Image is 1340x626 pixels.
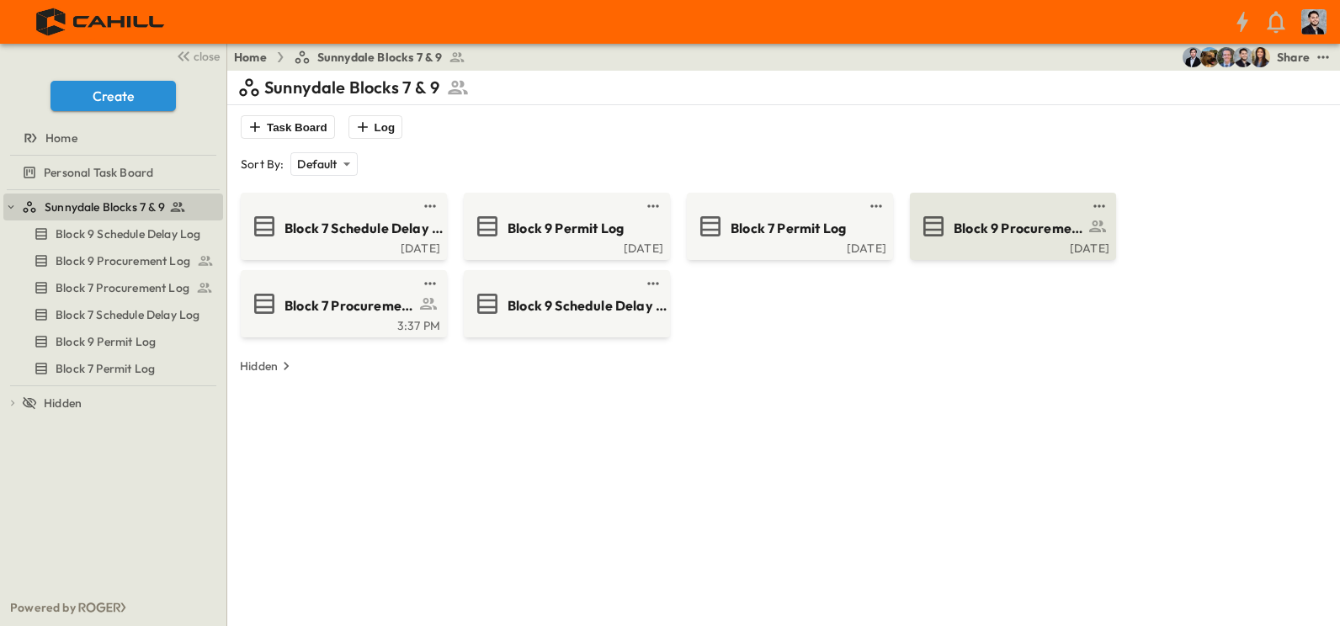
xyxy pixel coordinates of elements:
a: [DATE] [690,240,886,253]
span: Sunnydale Blocks 7 & 9 [317,49,443,66]
button: test [1089,196,1109,216]
button: test [643,196,663,216]
nav: breadcrumbs [234,49,476,66]
div: Block 7 Procurement Logtest [3,274,223,301]
span: Block 7 Schedule Delay Log [284,219,449,238]
span: Block 7 Procurement Log [284,296,415,316]
button: test [1313,47,1333,67]
a: Block 7 Schedule Delay Log [244,213,440,240]
div: Block 7 Schedule Delay Logtest [3,301,223,328]
a: Sunnydale Blocks 7 & 9 [294,49,466,66]
button: Task Board [241,115,335,139]
span: Block 9 Procurement Log [56,252,190,269]
span: Block 9 Procurement Log [954,219,1084,238]
img: Jared Salin (jsalin@cahill-sf.com) [1216,47,1236,67]
a: Block 7 Procurement Log [3,276,220,300]
div: Block 9 Permit Logtest [3,328,223,355]
a: Block 9 Permit Log [467,213,663,240]
img: Mike Daly (mdaly@cahill-sf.com) [1183,47,1203,67]
a: Block 9 Procurement Log [913,213,1109,240]
button: test [420,273,440,294]
span: Home [45,130,77,146]
span: Hidden [44,395,82,411]
a: Block 9 Procurement Log [3,249,220,273]
img: Anthony Vazquez (avazquez@cahill-sf.com) [1233,47,1253,67]
img: Kim Bowen (kbowen@cahill-sf.com) [1250,47,1270,67]
a: [DATE] [244,240,440,253]
button: test [866,196,886,216]
button: test [420,196,440,216]
span: Block 7 Permit Log [56,360,155,377]
div: Share [1277,49,1310,66]
p: Hidden [240,358,278,374]
button: test [643,273,663,294]
span: Sunnydale Blocks 7 & 9 [45,199,165,215]
a: Block 9 Schedule Delay Log [3,222,220,246]
a: Block 9 Permit Log [3,330,220,353]
div: Block 9 Procurement Logtest [3,247,223,274]
a: Home [234,49,267,66]
span: Block 9 Permit Log [508,219,624,238]
span: close [194,48,220,65]
button: Log [348,115,402,139]
span: Block 9 Schedule Delay Log [56,225,200,242]
div: Default [290,152,357,176]
a: [DATE] [913,240,1109,253]
a: Home [3,126,220,150]
p: Sunnydale Blocks 7 & 9 [264,76,439,99]
p: Sort By: [241,156,284,172]
span: Personal Task Board [44,164,153,181]
p: Default [297,156,337,172]
button: Create [51,81,176,111]
a: Block 9 Schedule Delay Log [467,290,663,317]
a: Sunnydale Blocks 7 & 9 [22,195,220,219]
span: Block 9 Schedule Delay Log [508,296,672,316]
div: Block 7 Permit Logtest [3,355,223,382]
a: [DATE] [467,240,663,253]
img: Rachel Villicana (rvillicana@cahill-sf.com) [1199,47,1220,67]
div: Sunnydale Blocks 7 & 9test [3,194,223,220]
button: close [169,44,223,67]
button: Hidden [233,354,301,378]
span: Block 7 Permit Log [731,219,846,238]
a: Personal Task Board [3,161,220,184]
div: Personal Task Boardtest [3,159,223,186]
img: 4f72bfc4efa7236828875bac24094a5ddb05241e32d018417354e964050affa1.png [20,4,183,40]
span: Block 7 Procurement Log [56,279,189,296]
a: 3:37 PM [244,317,440,331]
a: Block 7 Schedule Delay Log [3,303,220,326]
a: Block 7 Procurement Log [244,290,440,317]
span: Block 9 Permit Log [56,333,156,350]
a: Block 7 Permit Log [3,357,220,380]
div: Block 9 Schedule Delay Logtest [3,220,223,247]
img: Profile Picture [1301,9,1327,34]
span: Block 7 Schedule Delay Log [56,306,199,323]
a: Block 7 Permit Log [690,213,886,240]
